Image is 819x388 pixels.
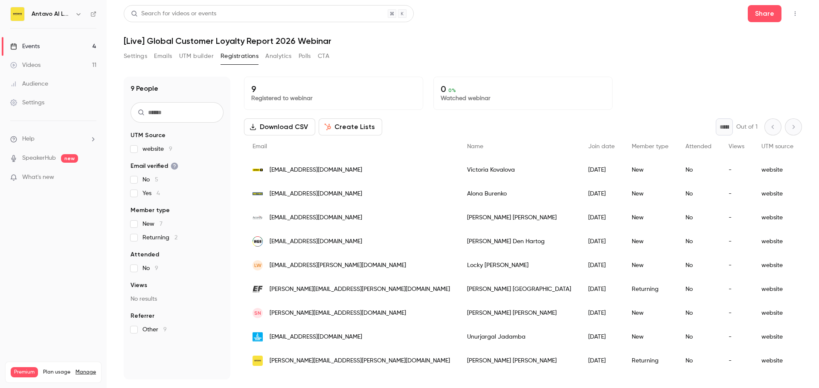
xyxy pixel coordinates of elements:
span: new [61,154,78,163]
div: - [720,253,753,277]
div: [DATE] [580,301,623,325]
img: wgs.com [253,236,263,247]
span: Referrer [131,312,154,320]
span: No [142,264,158,273]
span: Name [467,144,483,149]
div: [DATE] [580,253,623,277]
div: - [720,349,753,373]
div: [DATE] [580,349,623,373]
div: website [753,277,802,301]
img: metro.ua [253,189,263,199]
div: Locky [PERSON_NAME] [459,253,580,277]
p: No results [131,295,224,303]
button: Emails [154,49,172,63]
span: 9 [163,327,167,333]
span: UTM source [761,144,793,149]
div: No [677,325,720,349]
span: Join date [588,144,615,149]
div: website [753,349,802,373]
span: [PERSON_NAME][EMAIL_ADDRESS][PERSON_NAME][DOMAIN_NAME] [270,285,450,294]
div: website [753,230,802,253]
div: - [720,230,753,253]
span: LW [254,262,261,269]
span: Attended [685,144,712,149]
div: New [623,158,677,182]
span: [EMAIL_ADDRESS][DOMAIN_NAME] [270,237,362,246]
span: 9 [155,265,158,271]
li: help-dropdown-opener [10,135,96,144]
div: No [677,206,720,230]
img: Antavo AI Loyalty Cloud [11,7,24,21]
span: [EMAIL_ADDRESS][DOMAIN_NAME] [270,213,362,222]
button: Analytics [265,49,292,63]
div: No [677,230,720,253]
button: Create Lists [319,118,382,135]
h1: 9 People [131,83,158,94]
button: Share [748,5,781,22]
div: website [753,206,802,230]
div: [PERSON_NAME] [PERSON_NAME] [459,301,580,325]
button: Registrations [221,49,258,63]
span: No [142,175,158,184]
span: [EMAIL_ADDRESS][DOMAIN_NAME] [270,190,362,198]
div: No [677,277,720,301]
div: Alona Burenko [459,182,580,206]
div: [PERSON_NAME] [PERSON_NAME] [459,206,580,230]
h6: Antavo AI Loyalty Cloud [32,10,72,18]
span: Other [142,325,167,334]
p: Out of 1 [736,123,758,131]
div: Audience [10,80,48,88]
span: Help [22,135,35,144]
button: Settings [124,49,147,63]
button: Polls [299,49,311,63]
div: website [753,182,802,206]
div: website [753,158,802,182]
span: 0 % [448,87,456,93]
div: website [753,301,802,325]
div: - [720,277,753,301]
span: New [142,220,163,228]
span: Premium [11,367,38,377]
div: - [720,325,753,349]
div: Search for videos or events [131,9,216,18]
div: No [677,182,720,206]
div: Returning [623,277,677,301]
span: Plan usage [43,369,70,376]
button: UTM builder [179,49,214,63]
span: 2 [174,235,177,241]
span: Yes [142,189,160,198]
span: Returning [142,233,177,242]
span: Views [729,144,744,149]
span: What's new [22,173,54,182]
div: No [677,349,720,373]
div: Victoria Kovalova [459,158,580,182]
span: website [142,145,172,153]
div: No [677,158,720,182]
h1: [Live] Global Customer Loyalty Report 2026 Webinar [124,36,802,46]
span: [EMAIL_ADDRESS][DOMAIN_NAME] [270,166,362,175]
section: facet-groups [131,131,224,334]
div: [DATE] [580,277,623,301]
span: Views [131,281,147,290]
span: Email [253,144,267,149]
div: Events [10,42,40,51]
div: Unurjargal Jadamba [459,325,580,349]
div: - [720,206,753,230]
a: SpeakerHub [22,154,56,163]
img: ef.com [253,286,263,293]
p: 0 [441,84,605,94]
div: [DATE] [580,182,623,206]
span: Member type [632,144,668,149]
span: Email verified [131,162,178,170]
div: - [720,158,753,182]
span: [PERSON_NAME][EMAIL_ADDRESS][PERSON_NAME][DOMAIN_NAME] [270,356,450,365]
div: - [720,182,753,206]
a: Manage [76,369,96,376]
img: statebank.mn [253,332,263,342]
img: antavo.com [253,356,263,366]
span: [EMAIL_ADDRESS][DOMAIN_NAME] [270,333,362,342]
button: CTA [318,49,329,63]
span: SN [254,309,261,317]
div: [DATE] [580,325,623,349]
div: No [677,253,720,277]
